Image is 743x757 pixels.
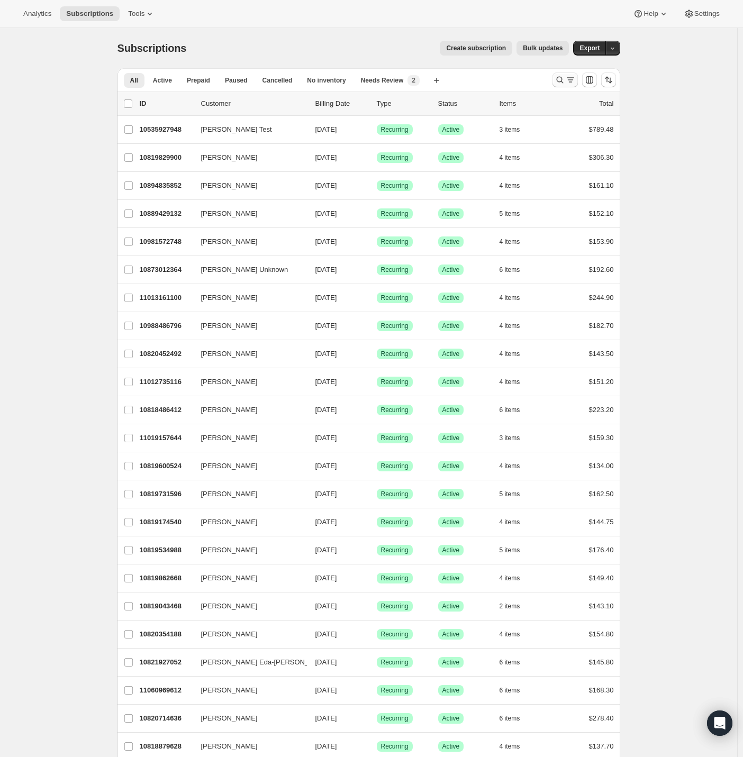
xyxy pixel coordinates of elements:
span: Active [442,574,460,582]
span: 3 items [500,434,520,442]
span: Analytics [23,10,51,18]
span: [DATE] [315,181,337,189]
div: 11013161100[PERSON_NAME][DATE]SuccessRecurringSuccessActive4 items$244.90 [140,290,614,305]
button: 4 items [500,515,532,530]
span: Help [644,10,658,18]
div: Type [377,98,430,109]
span: Paused [225,76,248,85]
span: $162.50 [589,490,614,498]
span: $161.10 [589,181,614,189]
div: Open Intercom Messenger [707,710,732,736]
span: Active [442,714,460,723]
span: [DATE] [315,153,337,161]
button: 4 items [500,318,532,333]
div: 10820714636[PERSON_NAME][DATE]SuccessRecurringSuccessActive6 items$278.40 [140,711,614,726]
span: Active [442,658,460,667]
span: Recurring [381,378,409,386]
p: 10988486796 [140,321,193,331]
span: [PERSON_NAME] [201,377,258,387]
span: 4 items [500,518,520,526]
span: $159.30 [589,434,614,442]
button: Search and filter results [552,72,578,87]
button: [PERSON_NAME] Test [195,121,301,138]
span: $168.30 [589,686,614,694]
span: $134.00 [589,462,614,470]
button: [PERSON_NAME] [195,345,301,362]
span: Recurring [381,462,409,470]
span: Recurring [381,630,409,639]
p: 10535927948 [140,124,193,135]
span: $244.90 [589,294,614,302]
p: 10819600524 [140,461,193,471]
span: [PERSON_NAME] [201,713,258,724]
button: [PERSON_NAME] [195,317,301,334]
span: $153.90 [589,238,614,245]
span: 4 items [500,181,520,190]
button: Help [627,6,675,21]
div: 10819862668[PERSON_NAME][DATE]SuccessRecurringSuccessActive4 items$149.40 [140,571,614,586]
div: 10894835852[PERSON_NAME][DATE]SuccessRecurringSuccessActive4 items$161.10 [140,178,614,193]
span: 4 items [500,294,520,302]
span: Recurring [381,294,409,302]
button: [PERSON_NAME] [195,233,301,250]
span: [DATE] [315,546,337,554]
div: 10819829900[PERSON_NAME][DATE]SuccessRecurringSuccessActive4 items$306.30 [140,150,614,165]
p: 10819174540 [140,517,193,527]
span: 6 items [500,266,520,274]
p: 10819862668 [140,573,193,583]
button: 4 items [500,234,532,249]
span: $144.75 [589,518,614,526]
span: [DATE] [315,322,337,330]
div: 10981572748[PERSON_NAME][DATE]SuccessRecurringSuccessActive4 items$153.90 [140,234,614,249]
button: 4 items [500,150,532,165]
span: [DATE] [315,125,337,133]
button: [PERSON_NAME] [195,177,301,194]
span: $152.10 [589,209,614,217]
div: 10535927948[PERSON_NAME] Test[DATE]SuccessRecurringSuccessActive3 items$789.48 [140,122,614,137]
p: 10821927052 [140,657,193,668]
div: 10819174540[PERSON_NAME][DATE]SuccessRecurringSuccessActive4 items$144.75 [140,515,614,530]
span: Tools [128,10,144,18]
p: Customer [201,98,307,109]
span: Active [442,209,460,218]
button: 5 items [500,543,532,558]
span: Recurring [381,434,409,442]
span: 5 items [500,209,520,218]
button: 6 items [500,711,532,726]
button: 4 items [500,346,532,361]
span: [PERSON_NAME] [201,433,258,443]
span: 4 items [500,462,520,470]
div: IDCustomerBilling DateTypeStatusItemsTotal [140,98,614,109]
span: [DATE] [315,714,337,722]
div: 10821927052[PERSON_NAME] Eda-[PERSON_NAME][DATE]SuccessRecurringSuccessActive6 items$145.80 [140,655,614,670]
span: [PERSON_NAME] [201,573,258,583]
span: Recurring [381,406,409,414]
button: [PERSON_NAME] [195,486,301,503]
div: 10889429132[PERSON_NAME][DATE]SuccessRecurringSuccessActive5 items$152.10 [140,206,614,221]
div: 10819731596[PERSON_NAME][DATE]SuccessRecurringSuccessActive5 items$162.50 [140,487,614,501]
span: 6 items [500,406,520,414]
span: Recurring [381,574,409,582]
div: 11012735116[PERSON_NAME][DATE]SuccessRecurringSuccessActive4 items$151.20 [140,375,614,389]
span: [DATE] [315,630,337,638]
span: [PERSON_NAME] [201,349,258,359]
button: 4 items [500,459,532,473]
span: Active [442,181,460,190]
span: Recurring [381,153,409,162]
span: $137.70 [589,742,614,750]
span: 2 items [500,602,520,610]
span: Recurring [381,490,409,498]
span: Recurring [381,714,409,723]
span: [DATE] [315,686,337,694]
span: 5 items [500,546,520,554]
span: Create subscription [446,44,506,52]
p: 11060969612 [140,685,193,696]
button: [PERSON_NAME] [195,514,301,531]
span: Active [442,294,460,302]
span: 4 items [500,378,520,386]
span: Recurring [381,181,409,190]
div: 10819534988[PERSON_NAME][DATE]SuccessRecurringSuccessActive5 items$176.40 [140,543,614,558]
span: Active [153,76,172,85]
button: [PERSON_NAME] [195,430,301,446]
span: [PERSON_NAME] [201,629,258,640]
